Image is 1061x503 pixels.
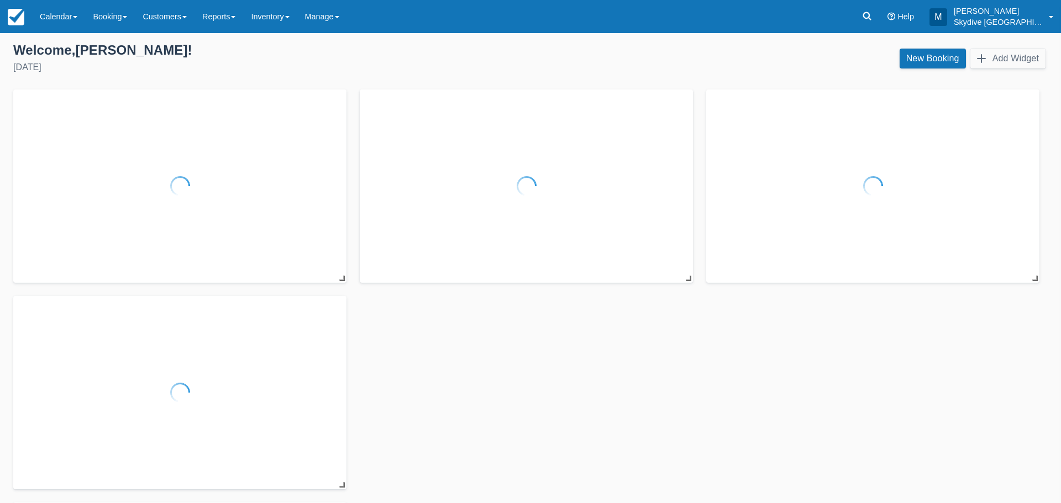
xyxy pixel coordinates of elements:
[900,49,966,68] a: New Booking
[954,6,1042,17] p: [PERSON_NAME]
[887,13,895,20] i: Help
[954,17,1042,28] p: Skydive [GEOGRAPHIC_DATA]
[970,49,1046,68] button: Add Widget
[13,42,522,59] div: Welcome , [PERSON_NAME] !
[929,8,947,26] div: M
[897,12,914,21] span: Help
[8,9,24,25] img: checkfront-main-nav-mini-logo.png
[13,61,522,74] div: [DATE]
